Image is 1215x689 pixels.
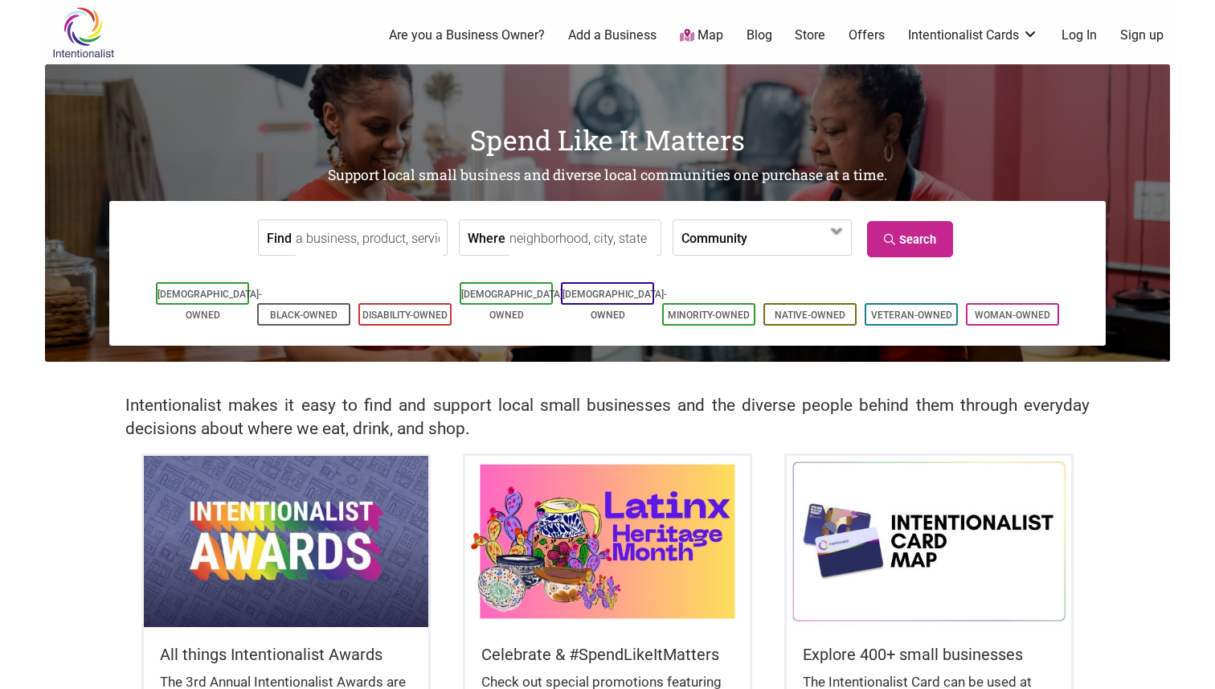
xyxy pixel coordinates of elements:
[45,6,121,59] img: Intentionalist
[160,643,412,666] h5: All things Intentionalist Awards
[680,27,723,45] a: Map
[157,289,262,321] a: [DEMOGRAPHIC_DATA]-Owned
[389,27,545,44] a: Are you a Business Owner?
[562,289,667,321] a: [DEMOGRAPHIC_DATA]-Owned
[125,394,1090,441] h2: Intentionalist makes it easy to find and support local small businesses and the diverse people be...
[267,220,292,255] label: Find
[465,456,750,626] img: Latinx / Hispanic Heritage Month
[803,643,1055,666] h5: Explore 400+ small businesses
[1062,27,1097,44] a: Log In
[362,310,448,321] a: Disability-Owned
[867,221,953,257] a: Search
[787,456,1071,626] img: Intentionalist Card Map
[461,289,566,321] a: [DEMOGRAPHIC_DATA]-Owned
[681,220,747,255] label: Community
[1120,27,1164,44] a: Sign up
[849,27,885,44] a: Offers
[871,310,952,321] a: Veteran-Owned
[747,27,772,44] a: Blog
[481,643,734,666] h5: Celebrate & #SpendLikeItMatters
[270,310,337,321] a: Black-Owned
[795,27,825,44] a: Store
[975,310,1050,321] a: Woman-Owned
[509,220,657,256] input: neighborhood, city, state
[668,310,750,321] a: Minority-Owned
[775,310,845,321] a: Native-Owned
[45,166,1170,186] h2: Support local small business and diverse local communities one purchase at a time.
[468,220,505,255] label: Where
[296,220,443,256] input: a business, product, service
[568,27,657,44] a: Add a Business
[45,121,1170,159] h1: Spend Like It Matters
[908,27,1038,44] a: Intentionalist Cards
[144,456,428,626] img: Intentionalist Awards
